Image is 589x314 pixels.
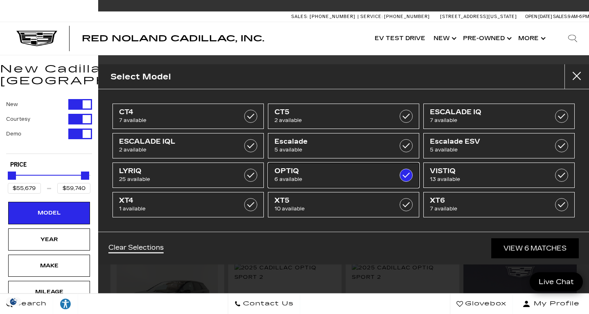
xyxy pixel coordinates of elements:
[241,298,294,309] span: Contact Us
[8,172,16,180] div: Minimum Price
[4,297,23,306] section: Click to Open Cookie Consent Modal
[291,14,357,19] a: Sales: [PHONE_NUMBER]
[29,235,70,244] div: Year
[29,208,70,217] div: Model
[274,197,392,205] span: XT5
[430,197,547,205] span: XT6
[430,167,547,175] span: VISTIQ
[535,277,578,287] span: Live Chat
[16,31,57,46] img: Cadillac Dark Logo with Cadillac White Text
[6,115,30,123] label: Courtesy
[491,238,579,258] a: View 6 Matches
[119,138,236,146] span: ESCALADE IQL
[268,104,419,129] a: CT52 available
[53,294,78,314] a: Explore your accessibility options
[6,130,21,138] label: Demo
[119,146,236,154] span: 2 available
[463,298,506,309] span: Glovebox
[108,244,164,253] a: Clear Selections
[531,298,580,309] span: My Profile
[29,261,70,270] div: Make
[228,294,300,314] a: Contact Us
[112,192,264,217] a: XT41 available
[82,34,264,43] a: Red Noland Cadillac, Inc.
[268,163,419,188] a: OPTIQ6 available
[360,14,383,19] span: Service:
[423,163,575,188] a: VISTIQ13 available
[8,183,41,194] input: Minimum
[530,272,583,291] a: Live Chat
[357,14,432,19] a: Service: [PHONE_NUMBER]
[430,146,547,154] span: 5 available
[310,14,355,19] span: [PHONE_NUMBER]
[274,108,392,116] span: CT5
[291,14,308,19] span: Sales:
[4,297,23,306] img: Opt-Out Icon
[430,205,547,213] span: 7 available
[274,146,392,154] span: 5 available
[440,14,517,19] a: [STREET_ADDRESS][US_STATE]
[81,172,89,180] div: Maximum Price
[57,183,90,194] input: Maximum
[268,192,419,217] a: XT510 available
[450,294,513,314] a: Glovebox
[119,205,236,213] span: 1 available
[525,14,552,19] span: Open [DATE]
[119,167,236,175] span: LYRIQ
[423,133,575,158] a: Escalade ESV5 available
[274,167,392,175] span: OPTIQ
[274,175,392,183] span: 6 available
[13,298,47,309] span: Search
[112,133,264,158] a: ESCALADE IQL2 available
[430,138,547,146] span: Escalade ESV
[459,22,514,55] a: Pre-Owned
[10,161,88,169] h5: Price
[53,298,78,310] div: Explore your accessibility options
[6,99,92,154] div: Filter by Vehicle Type
[429,22,459,55] a: New
[8,228,90,251] div: YearYear
[119,175,236,183] span: 25 available
[514,22,548,55] button: More
[371,22,429,55] a: EV Test Drive
[513,294,589,314] button: Open user profile menu
[110,70,171,84] h2: Select Model
[423,104,575,129] a: ESCALADE IQ7 available
[8,202,90,224] div: ModelModel
[384,14,430,19] span: [PHONE_NUMBER]
[119,108,236,116] span: CT4
[553,14,568,19] span: Sales:
[430,108,547,116] span: ESCALADE IQ
[112,163,264,188] a: LYRIQ25 available
[119,116,236,124] span: 7 available
[564,64,589,89] button: close
[6,100,18,108] label: New
[29,287,70,296] div: Mileage
[556,22,589,55] div: Search
[8,169,90,194] div: Price
[8,281,90,303] div: MileageMileage
[119,197,236,205] span: XT4
[268,133,419,158] a: Escalade5 available
[112,104,264,129] a: CT47 available
[274,116,392,124] span: 2 available
[430,175,547,183] span: 13 available
[430,116,547,124] span: 7 available
[568,14,589,19] span: 9 AM-6 PM
[423,192,575,217] a: XT67 available
[8,255,90,277] div: MakeMake
[274,138,392,146] span: Escalade
[274,205,392,213] span: 10 available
